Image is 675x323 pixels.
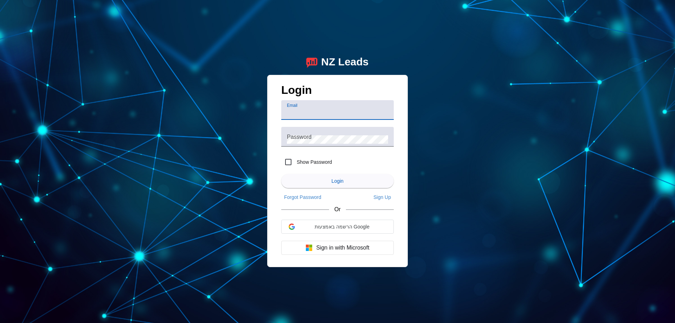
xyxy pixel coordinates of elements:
[334,206,341,213] span: Or
[373,194,391,200] span: Sign Up
[281,220,394,234] div: הרשמה באמצעות Google
[306,56,317,68] img: logo
[321,56,368,68] div: NZ Leads
[281,84,394,100] h1: Login
[284,194,321,200] span: Forgot Password
[295,224,389,230] span: הרשמה באמצעות Google
[281,174,394,188] button: Login
[306,56,368,68] a: logoNZ Leads
[332,178,343,184] span: Login
[281,241,394,255] button: Sign in with Microsoft
[295,159,332,166] label: Show Password
[287,103,297,108] mat-label: Email
[287,134,311,140] mat-label: Password
[306,244,313,251] img: Microsoft logo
